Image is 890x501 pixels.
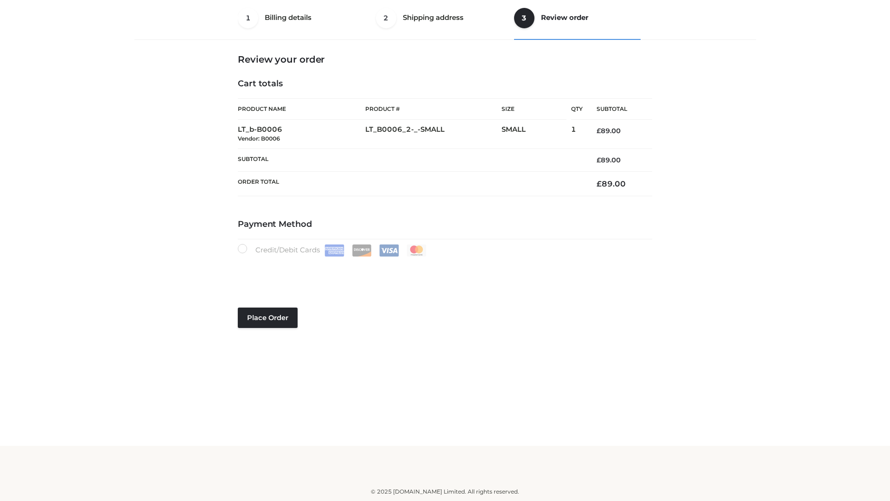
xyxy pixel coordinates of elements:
h4: Cart totals [238,79,652,89]
td: LT_b-B0006 [238,120,365,149]
bdi: 89.00 [597,179,626,188]
bdi: 89.00 [597,127,621,135]
bdi: 89.00 [597,156,621,164]
th: Subtotal [238,148,583,171]
button: Place order [238,308,298,328]
iframe: Secure payment input frame [236,255,650,289]
td: SMALL [502,120,571,149]
img: Discover [352,244,372,257]
th: Order Total [238,172,583,196]
th: Subtotal [583,99,652,120]
th: Qty [571,98,583,120]
th: Product # [365,98,502,120]
td: LT_B0006_2-_-SMALL [365,120,502,149]
th: Size [502,99,566,120]
img: Mastercard [407,244,426,257]
label: Credit/Debit Cards [238,244,427,257]
img: Visa [379,244,399,257]
span: £ [597,156,601,164]
span: £ [597,179,602,188]
h4: Payment Method [238,219,652,230]
img: Amex [324,244,344,257]
th: Product Name [238,98,365,120]
td: 1 [571,120,583,149]
div: © 2025 [DOMAIN_NAME] Limited. All rights reserved. [138,487,752,496]
small: Vendor: B0006 [238,135,280,142]
h3: Review your order [238,54,652,65]
span: £ [597,127,601,135]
